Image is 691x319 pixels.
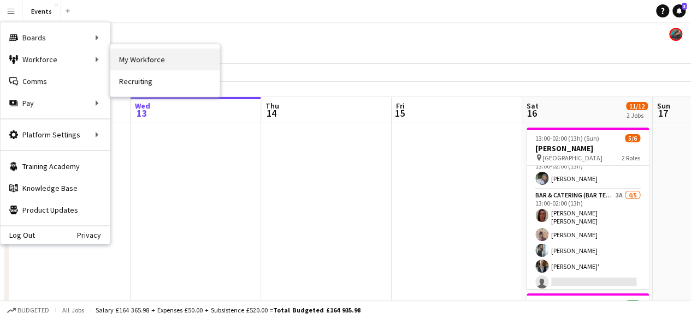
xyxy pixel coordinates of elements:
[527,152,649,189] app-card-role: Bar & Catering (Bar Manager)1/113:00-02:00 (13h)[PERSON_NAME]
[394,107,405,119] span: 15
[527,189,649,293] app-card-role: Bar & Catering (Bar Tender)3A4/513:00-02:00 (13h)[PERSON_NAME] [PERSON_NAME][PERSON_NAME][PERSON_...
[1,231,35,239] a: Log Out
[682,3,687,10] span: 3
[655,107,670,119] span: 17
[1,199,110,221] a: Product Updates
[527,101,539,111] span: Sat
[135,101,150,111] span: Wed
[669,28,682,41] app-user-avatar: Dom Roche
[77,231,110,239] a: Privacy
[96,306,361,314] div: Salary £164 365.98 + Expenses £50.00 + Subsistence £520.00 =
[672,4,686,17] a: 3
[622,154,640,162] span: 2 Roles
[657,101,670,111] span: Sun
[527,143,649,153] h3: [PERSON_NAME]
[17,306,49,314] span: Budgeted
[1,177,110,199] a: Knowledge Base
[1,124,110,146] div: Platform Settings
[1,27,110,49] div: Boards
[542,154,603,162] span: [GEOGRAPHIC_DATA]
[265,101,279,111] span: Thu
[396,101,405,111] span: Fri
[535,134,599,142] span: 13:00-02:00 (13h) (Sun)
[1,155,110,177] a: Training Academy
[22,1,61,22] button: Events
[627,111,647,119] div: 2 Jobs
[264,107,279,119] span: 14
[525,107,539,119] span: 16
[1,92,110,114] div: Pay
[527,128,649,289] app-job-card: 13:00-02:00 (13h) (Sun)5/6[PERSON_NAME] [GEOGRAPHIC_DATA]2 RolesBar & Catering (Bar Manager)1/113...
[626,102,648,110] span: 11/12
[1,49,110,70] div: Workforce
[110,70,220,92] a: Recruiting
[625,134,640,142] span: 5/6
[60,306,86,314] span: All jobs
[110,49,220,70] a: My Workforce
[5,304,51,316] button: Budgeted
[1,70,110,92] a: Comms
[133,107,150,119] span: 13
[273,306,361,314] span: Total Budgeted £164 935.98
